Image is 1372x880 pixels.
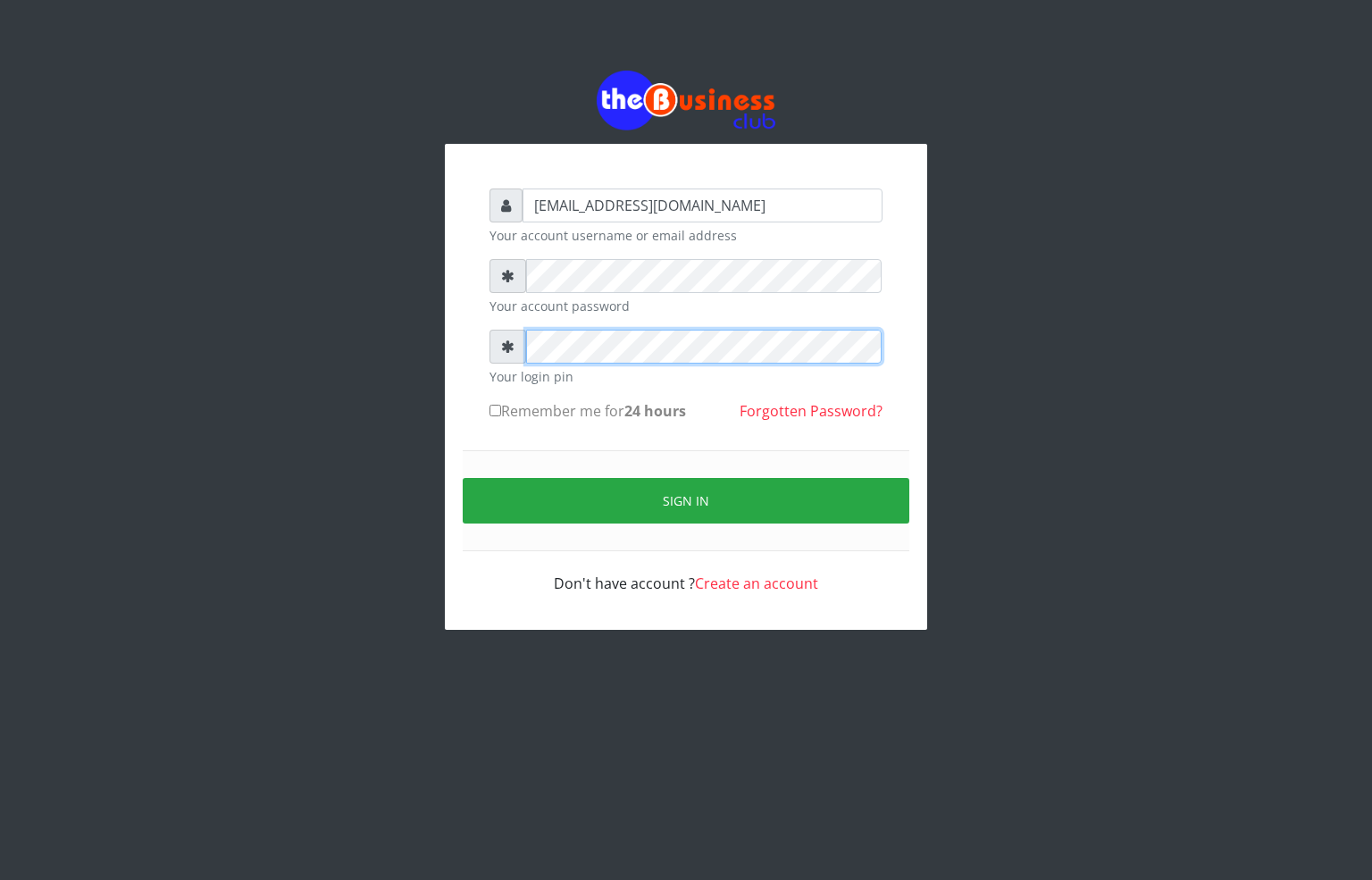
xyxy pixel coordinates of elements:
a: Create an account [695,574,818,593]
div: Don't have account ? [489,551,883,594]
input: Remember me for24 hours [489,405,501,416]
button: Sign in [463,478,909,524]
small: Your account username or email address [489,226,883,245]
a: Forgotten Password? [740,401,883,421]
small: Your account password [489,297,883,315]
label: Remember me for [489,400,686,422]
small: Your login pin [489,367,883,386]
input: Username or email address [523,189,883,222]
b: 24 hours [624,401,686,421]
